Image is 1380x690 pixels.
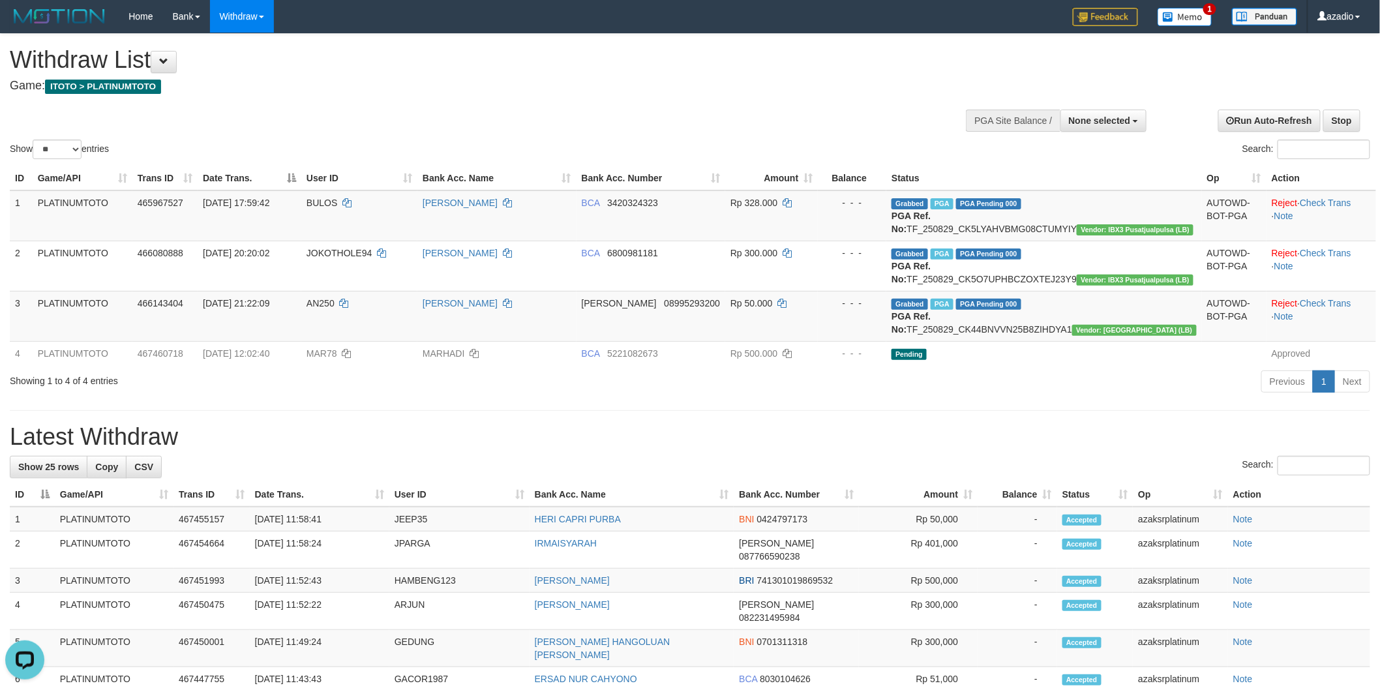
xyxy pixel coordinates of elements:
th: Game/API: activate to sort column ascending [33,166,132,190]
td: 3 [10,569,55,593]
select: Showentries [33,140,82,159]
img: Button%20Memo.svg [1158,8,1212,26]
th: Date Trans.: activate to sort column descending [198,166,301,190]
span: 466143404 [138,298,183,308]
a: Note [1274,311,1294,322]
span: Grabbed [892,248,928,260]
button: None selected [1060,110,1147,132]
span: Accepted [1062,515,1102,526]
td: Rp 500,000 [859,569,978,593]
td: PLATINUMTOTO [55,593,173,630]
th: User ID: activate to sort column ascending [301,166,417,190]
a: ERSAD NUR CAHYONO [535,674,637,684]
a: Note [1233,599,1253,610]
td: azaksrplatinum [1133,569,1228,593]
a: [PERSON_NAME] HANGOLUAN [PERSON_NAME] [535,637,670,660]
input: Search: [1278,456,1370,475]
span: 467460718 [138,348,183,359]
span: 465967527 [138,198,183,208]
span: Rp 328.000 [730,198,777,208]
th: Bank Acc. Number: activate to sort column ascending [577,166,725,190]
a: Reject [1272,298,1298,308]
span: Vendor URL: https://dashboard.q2checkout.com/secure [1077,275,1193,286]
th: Balance: activate to sort column ascending [978,483,1057,507]
a: Stop [1323,110,1360,132]
span: 466080888 [138,248,183,258]
td: [DATE] 11:58:24 [250,532,389,569]
span: Show 25 rows [18,462,79,472]
td: ARJUN [389,593,530,630]
div: - - - [823,196,881,209]
td: PLATINUMTOTO [33,291,132,341]
span: BCA [739,674,757,684]
th: Op: activate to sort column ascending [1133,483,1228,507]
td: AUTOWD-BOT-PGA [1202,241,1267,291]
td: PLATINUMTOTO [55,630,173,667]
a: Note [1274,211,1294,221]
td: PLATINUMTOTO [33,241,132,291]
a: Next [1334,370,1370,393]
td: [DATE] 11:49:24 [250,630,389,667]
td: HAMBENG123 [389,569,530,593]
h1: Latest Withdraw [10,424,1370,450]
span: Copy 08995293200 to clipboard [664,298,720,308]
a: Note [1274,261,1294,271]
td: azaksrplatinum [1133,630,1228,667]
td: [DATE] 11:58:41 [250,507,389,532]
span: Copy 087766590238 to clipboard [739,551,800,562]
td: 1 [10,190,33,241]
span: [PERSON_NAME] [739,599,814,610]
td: 1 [10,507,55,532]
a: Reject [1272,198,1298,208]
a: Show 25 rows [10,456,87,478]
td: azaksrplatinum [1133,593,1228,630]
input: Search: [1278,140,1370,159]
a: Run Auto-Refresh [1218,110,1321,132]
td: 467455157 [173,507,250,532]
td: Rp 300,000 [859,630,978,667]
div: Showing 1 to 4 of 4 entries [10,369,565,387]
td: 4 [10,593,55,630]
a: Previous [1261,370,1313,393]
span: PGA Pending [956,198,1021,209]
img: MOTION_logo.png [10,7,109,26]
a: [PERSON_NAME] [423,248,498,258]
span: JOKOTHOLE94 [307,248,372,258]
th: Action [1267,166,1376,190]
span: Vendor URL: https://dashboard.q2checkout.com/secure [1072,325,1197,336]
td: - [978,569,1057,593]
td: TF_250829_CK44BNVVN25B8ZIHDYA1 [886,291,1201,341]
th: ID: activate to sort column descending [10,483,55,507]
td: TF_250829_CK5LYAHVBMG08CTUMYIY [886,190,1201,241]
td: AUTOWD-BOT-PGA [1202,291,1267,341]
td: AUTOWD-BOT-PGA [1202,190,1267,241]
td: Rp 300,000 [859,593,978,630]
span: Vendor URL: https://dashboard.q2checkout.com/secure [1077,224,1193,235]
a: [PERSON_NAME] [423,198,498,208]
a: MARHADI [423,348,465,359]
h1: Withdraw List [10,47,907,73]
td: azaksrplatinum [1133,507,1228,532]
a: Note [1233,674,1253,684]
label: Search: [1242,140,1370,159]
span: Accepted [1062,674,1102,685]
th: Amount: activate to sort column ascending [859,483,978,507]
td: - [978,630,1057,667]
td: 467454664 [173,532,250,569]
a: CSV [126,456,162,478]
td: - [978,507,1057,532]
a: Note [1233,637,1253,647]
div: - - - [823,247,881,260]
h4: Game: [10,80,907,93]
a: 1 [1313,370,1335,393]
td: 3 [10,291,33,341]
span: [PERSON_NAME] [739,538,814,548]
th: Date Trans.: activate to sort column ascending [250,483,389,507]
span: Accepted [1062,539,1102,550]
th: Bank Acc. Name: activate to sort column ascending [417,166,577,190]
td: GEDUNG [389,630,530,667]
span: Rp 300.000 [730,248,777,258]
td: TF_250829_CK5O7UPHBCZOXTEJ23Y9 [886,241,1201,291]
img: Feedback.jpg [1073,8,1138,26]
td: 5 [10,630,55,667]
